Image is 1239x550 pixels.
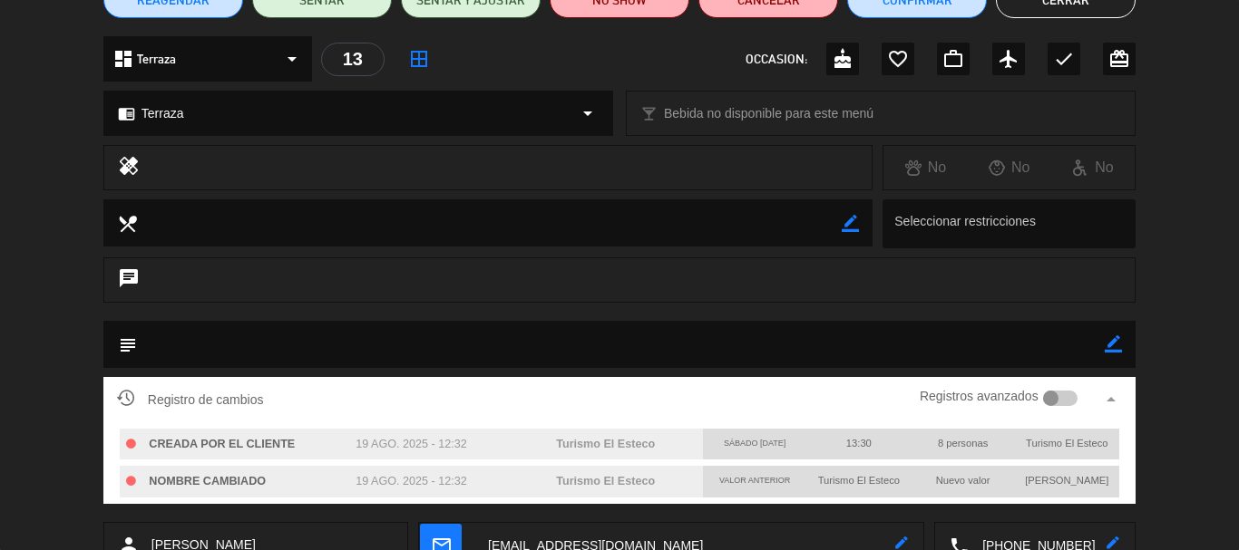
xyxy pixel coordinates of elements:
span: 19 ago. 2025 - 12:32 [356,475,467,487]
span: Turismo El Esteco [1026,438,1107,449]
i: healing [118,155,140,180]
div: No [1051,156,1135,179]
span: NOMBRE CAMBIADO [149,475,266,487]
span: sábado [DATE] [724,439,785,448]
i: card_giftcard [1108,48,1130,70]
i: chat [118,267,140,293]
span: Turismo El Esteco [556,475,655,487]
label: Registros avanzados [920,386,1039,407]
span: Terraza [141,103,184,124]
span: 19 ago. 2025 - 12:32 [356,438,467,450]
i: dashboard [112,48,134,70]
i: subject [117,334,137,354]
i: border_color [842,215,859,232]
i: favorite_border [887,48,909,70]
i: work_outline [942,48,964,70]
i: border_color [1105,335,1122,352]
div: 13 [321,43,385,76]
span: Turismo El Esteco [818,475,900,486]
i: arrow_drop_down [577,102,599,124]
span: CREADA POR EL CLIENTE [149,438,295,450]
i: border_all [408,48,430,70]
i: arrow_drop_down [281,48,303,70]
span: Valor anterior [719,476,790,485]
span: [PERSON_NAME] [1025,475,1108,486]
span: Turismo El Esteco [556,438,655,450]
span: Registro de cambios [117,389,264,410]
span: Nuevo valor [936,475,990,486]
i: arrow_drop_up [1100,389,1122,410]
span: Bebida no disponible para este menú [664,103,873,124]
i: check [1053,48,1075,70]
span: OCCASION: [746,49,807,70]
div: No [968,156,1051,179]
i: local_dining [117,213,137,233]
span: 13:30 [846,438,872,449]
i: chrome_reader_mode [118,105,135,122]
i: airplanemode_active [998,48,1019,70]
span: Terraza [137,49,176,70]
i: local_bar [640,105,658,122]
div: No [883,156,967,179]
i: cake [832,48,854,70]
span: 8 personas [938,438,988,449]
